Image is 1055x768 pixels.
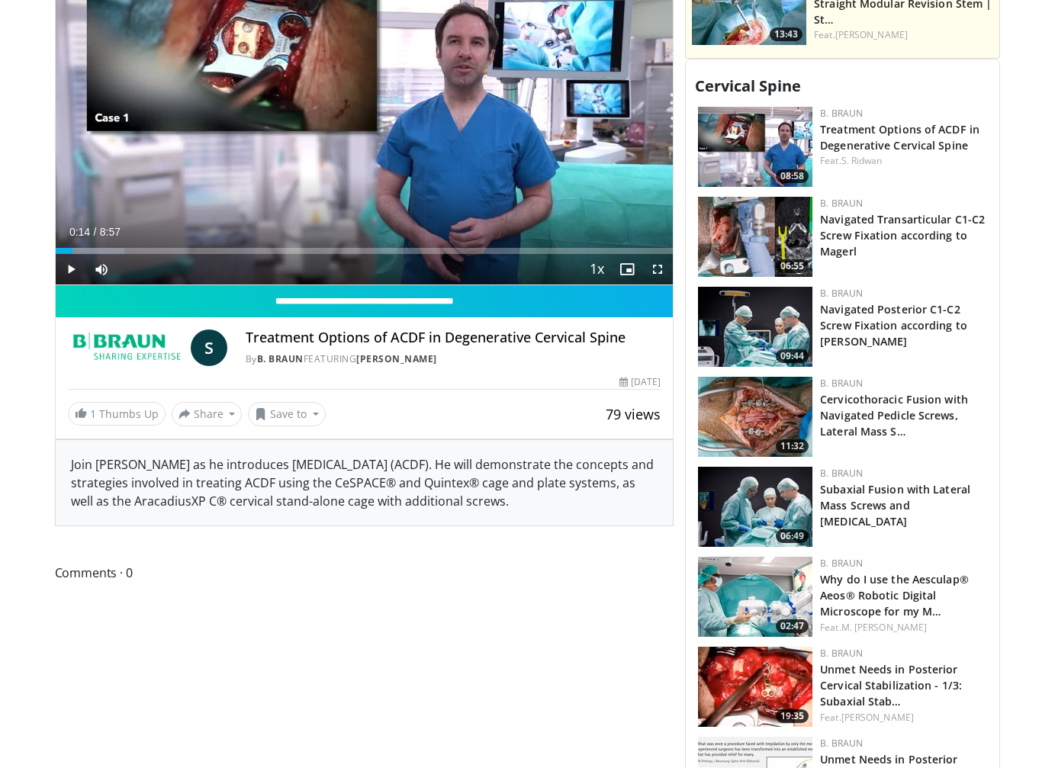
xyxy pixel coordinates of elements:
img: 14c2e441-0343-4af7-a441-cf6cc92191f7.jpg.150x105_q85_crop-smart_upscale.jpg [698,287,812,367]
a: [PERSON_NAME] [356,352,437,365]
a: B. Braun [257,352,304,365]
div: Feat. [814,28,993,42]
a: 08:58 [698,107,812,187]
a: 09:44 [698,287,812,367]
span: 11:32 [776,439,809,453]
button: Save to [248,402,326,426]
a: 11:32 [698,377,812,457]
span: 09:44 [776,349,809,363]
span: 79 views [606,405,661,423]
a: B. Braun [820,557,863,570]
img: c4232074-7937-4477-a25c-82cc213bced6.150x105_q85_crop-smart_upscale.jpg [698,557,812,637]
img: B. Braun [68,329,185,366]
a: [PERSON_NAME] [841,711,914,724]
a: Navigated Posterior C1-C2 Screw Fixation according to [PERSON_NAME] [820,302,967,349]
a: B. Braun [820,197,863,210]
span: 19:35 [776,709,809,723]
a: B. Braun [820,647,863,660]
button: Share [172,402,243,426]
span: 13:43 [770,27,803,41]
button: Mute [86,254,117,284]
span: 06:55 [776,259,809,273]
span: Comments 0 [55,563,674,583]
a: 02:47 [698,557,812,637]
div: Join [PERSON_NAME] as he introduces [MEDICAL_DATA] (ACDF). He will demonstrate the concepts and s... [56,440,674,525]
img: d7edaa70-cf86-4a85-99b9-dc038229caed.jpg.150x105_q85_crop-smart_upscale.jpg [698,467,812,547]
a: Why do I use the Aesculap® Aeos® Robotic Digital Microscope for my M… [820,572,969,619]
button: Fullscreen [642,254,673,284]
span: 08:58 [776,169,809,183]
a: B. Braun [820,737,863,750]
div: Feat. [820,711,987,725]
a: M. [PERSON_NAME] [841,621,928,634]
img: 009a77ed-cfd7-46ce-89c5-e6e5196774e0.150x105_q85_crop-smart_upscale.jpg [698,107,812,187]
a: Cervicothoracic Fusion with Navigated Pedicle Screws, Lateral Mass S… [820,392,968,439]
span: Cervical Spine [695,76,801,96]
a: 19:35 [698,647,812,727]
a: [PERSON_NAME] [835,28,908,41]
a: Subaxial Fusion with Lateral Mass Screws and [MEDICAL_DATA] [820,482,970,529]
span: / [94,226,97,238]
a: Treatment Options of ACDF in Degenerative Cervical Spine [820,122,979,153]
a: B. Braun [820,377,863,390]
a: 06:49 [698,467,812,547]
h4: Treatment Options of ACDF in Degenerative Cervical Spine [246,329,661,346]
span: 02:47 [776,619,809,633]
div: Progress Bar [56,248,674,254]
button: Play [56,254,86,284]
span: 1 [90,406,96,421]
span: 0:14 [69,226,90,238]
img: 48a1d132-3602-4e24-8cc1-5313d187402b.jpg.150x105_q85_crop-smart_upscale.jpg [698,377,812,457]
img: f8410e01-fc31-46c0-a1b2-4166cf12aee9.jpg.150x105_q85_crop-smart_upscale.jpg [698,197,812,277]
div: Feat. [820,621,987,635]
a: B. Braun [820,107,863,120]
a: Navigated Transarticular C1-C2 Screw Fixation according to Magerl [820,212,985,259]
div: [DATE] [619,375,661,389]
div: By FEATURING [246,352,661,366]
span: 8:57 [100,226,121,238]
a: B. Braun [820,287,863,300]
button: Playback Rate [581,254,612,284]
img: bfb5d0ba-b998-490f-b0a2-6986b05ad918.150x105_q85_crop-smart_upscale.jpg [698,647,812,727]
a: Unmet Needs in Posterior Cervical Stabilization - 1/3: Subaxial Stab… [820,662,962,709]
span: 06:49 [776,529,809,543]
div: Feat. [820,154,987,168]
button: Enable picture-in-picture mode [612,254,642,284]
a: S. Ridwan [841,154,883,167]
a: S [191,329,227,366]
a: B. Braun [820,467,863,480]
a: 06:55 [698,197,812,277]
a: 1 Thumbs Up [68,402,166,426]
